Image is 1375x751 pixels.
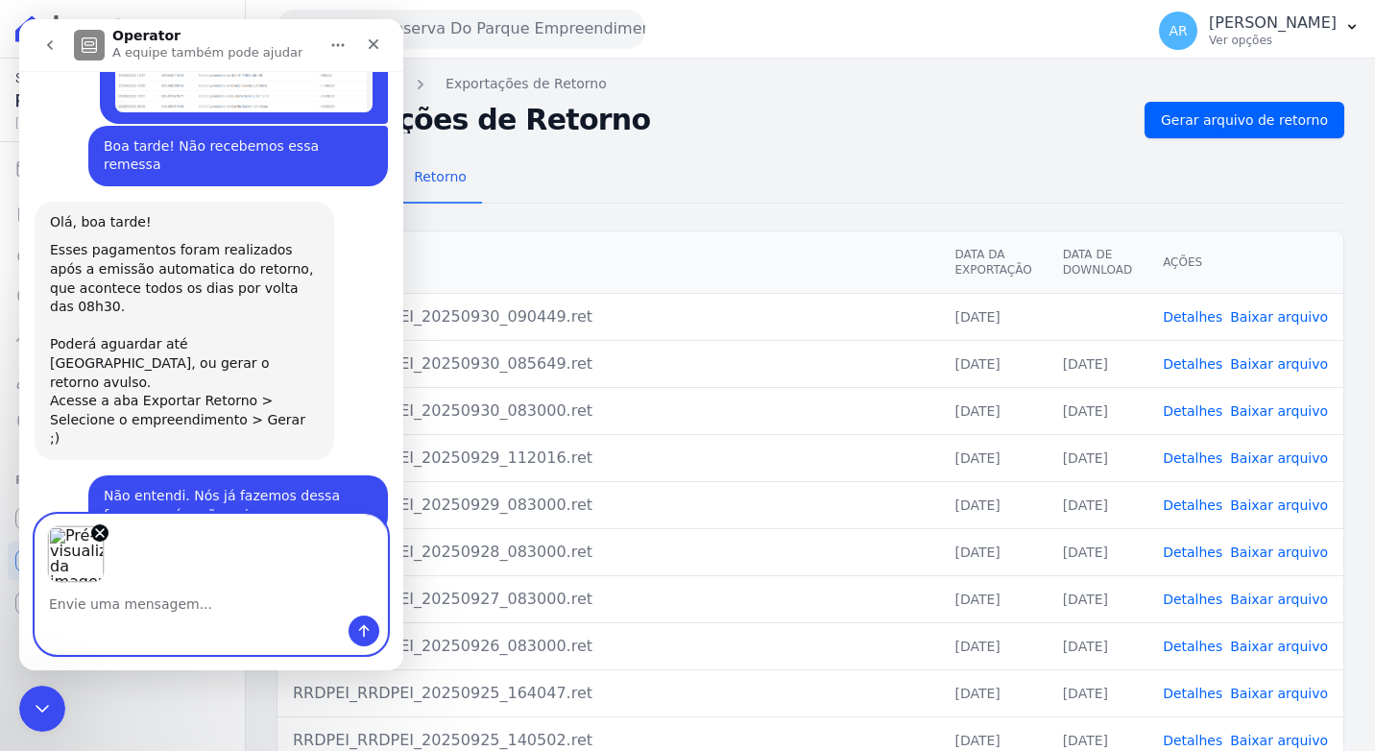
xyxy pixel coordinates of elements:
[1169,24,1187,37] span: AR
[1230,309,1328,325] a: Baixar arquivo
[84,118,353,156] div: Boa tarde! Não recebemos essa remessa
[939,340,1047,387] td: [DATE]
[1048,669,1147,716] td: [DATE]
[293,494,924,517] div: RRDPEI_RRDPEI_20250929_083000.ret
[1163,356,1222,372] a: Detalhes
[1230,592,1328,607] a: Baixar arquivo
[1163,545,1222,560] a: Detalhes
[8,150,237,188] a: Cobranças
[1230,686,1328,701] a: Baixar arquivo
[939,293,1047,340] td: [DATE]
[93,24,283,43] p: A equipe também pode ajudar
[1147,231,1343,294] th: Ações
[277,231,939,294] th: Arquivo
[8,403,237,442] a: Negativação
[1163,639,1222,654] a: Detalhes
[939,528,1047,575] td: [DATE]
[15,182,369,456] div: Adriane diz…
[1163,450,1222,466] a: Detalhes
[19,19,403,670] iframe: Intercom live chat
[1209,33,1337,48] p: Ver opções
[15,107,369,182] div: Artur diz…
[939,231,1047,294] th: Data da Exportação
[1163,592,1222,607] a: Detalhes
[1048,575,1147,622] td: [DATE]
[72,505,89,522] button: Remover imagem 1
[939,669,1047,716] td: [DATE]
[939,434,1047,481] td: [DATE]
[293,352,924,375] div: RRDPEI_RRDPEI_20250930_085649.ret
[1161,110,1328,130] span: Gerar arquivo de retorno
[15,68,206,88] span: Saldo atual
[293,541,924,564] div: RRDPEI_RRDPEI_20250928_083000.ret
[277,74,1344,94] nav: Breadcrumb
[398,154,482,204] a: Retorno
[1163,403,1222,419] a: Detalhes
[15,16,369,107] div: Artur diz…
[15,150,229,622] nav: Sidebar
[1230,497,1328,513] a: Baixar arquivo
[15,114,206,132] span: [DATE] 08:57
[1163,733,1222,748] a: Detalhes
[1230,450,1328,466] a: Baixar arquivo
[1048,387,1147,434] td: [DATE]
[84,468,353,505] div: Não entendi. Nós já fazemos dessa forma, porém não veio.
[293,635,924,658] div: RRDPEI_RRDPEI_20250926_083000.ret
[15,469,229,492] div: Plataformas
[1230,403,1328,419] a: Baixar arquivo
[15,456,369,532] div: Artur diz…
[1230,545,1328,560] a: Baixar arquivo
[69,456,369,517] div: Não entendi. Nós já fazemos dessa forma, porém não veio.
[939,387,1047,434] td: [DATE]
[1163,497,1222,513] a: Detalhes
[8,234,237,273] a: Nova transferência
[16,496,368,564] div: Pré-visualizações de imagens
[28,506,85,564] img: Pré-visualização da imagem 1 de 1
[15,182,315,441] div: Olá, boa tarde!Esses pagamentos foram realizados após a emissão automatica do retorno, que aconte...
[8,319,237,357] a: Troca de Arquivos
[1048,528,1147,575] td: [DATE]
[31,222,300,373] div: Esses pagamentos foram realizados após a emissão automatica do retorno, que acontece todos os dia...
[31,194,300,213] div: Olá, boa tarde!
[1163,309,1222,325] a: Detalhes
[293,447,924,470] div: RRDPEI_RRDPEI_20250929_112016.ret
[277,107,1129,133] h2: Exportações de Retorno
[15,88,206,114] span: R$ 66.270,29
[293,305,924,328] div: RRDPEI_RRDPEI_20250930_090449.ret
[293,682,924,705] div: RRDPEI_RRDPEI_20250925_164047.ret
[1163,686,1222,701] a: Detalhes
[939,575,1047,622] td: [DATE]
[8,277,237,315] a: Pagamentos
[16,564,368,596] textarea: Envie uma mensagem...
[19,686,65,732] iframe: Intercom live chat
[1230,733,1328,748] a: Baixar arquivo
[8,542,237,580] a: Conta Hent Novidade
[329,596,360,627] button: Enviar uma mensagem
[1145,102,1344,138] a: Gerar arquivo de retorno
[1048,434,1147,481] td: [DATE]
[446,74,607,94] a: Exportações de Retorno
[1048,340,1147,387] td: [DATE]
[301,8,337,44] button: Início
[277,10,645,48] button: Residencial Reserva Do Parque Empreendimento Imobiliario LTDA
[69,107,369,167] div: Boa tarde! Não recebemos essa remessa
[337,8,372,42] div: Fechar
[8,192,237,230] a: Extrato
[402,157,478,196] span: Retorno
[31,373,300,429] div: Acesse a aba Exportar Retorno > Selecione o empreendimento > Gerar ;)
[1048,481,1147,528] td: [DATE]
[1144,4,1375,58] button: AR [PERSON_NAME] Ver opções
[939,481,1047,528] td: [DATE]
[1048,231,1147,294] th: Data de Download
[1230,356,1328,372] a: Baixar arquivo
[8,361,237,400] a: Clientes
[939,622,1047,669] td: [DATE]
[293,400,924,423] div: RRDPEI_RRDPEI_20250930_083000.ret
[1209,13,1337,33] p: [PERSON_NAME]
[1048,622,1147,669] td: [DATE]
[8,499,237,538] a: Recebíveis
[1230,639,1328,654] a: Baixar arquivo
